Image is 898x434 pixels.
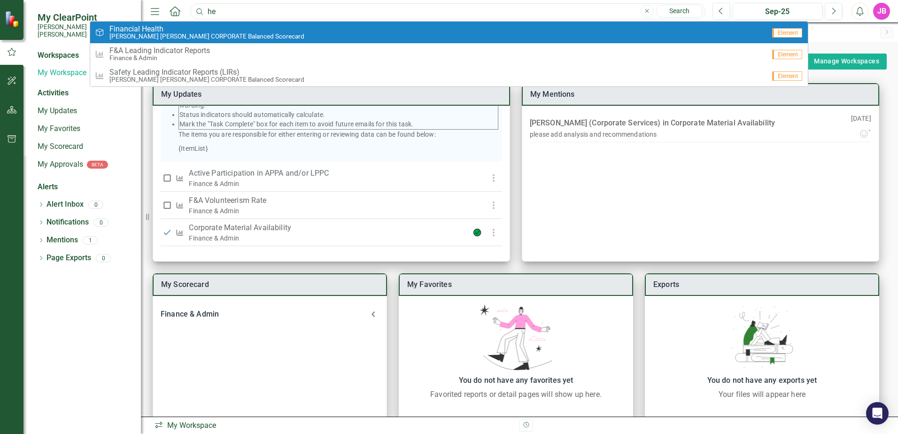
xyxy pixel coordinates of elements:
span: Financial Health [109,25,304,33]
div: Favorited reports or detail pages will show up here. [403,389,628,400]
div: Open Intercom Messenger [866,402,889,425]
small: [PERSON_NAME] [PERSON_NAME] CORPORATE Balanced Scorecard [109,76,304,83]
a: Page Exports [46,253,91,263]
span: Safety Leading Indicator Reports (LIRs) [109,68,304,77]
div: Finance & Admin [189,233,453,243]
div: You do not have any favorites yet [403,374,628,387]
div: Finance & Admin [161,308,368,321]
button: JB [873,3,890,20]
a: My Scorecard [161,280,209,289]
div: Activities [38,88,132,99]
a: My Mentions [530,90,575,99]
div: Your files will appear here [650,389,875,400]
a: Corporate Material Availability [671,118,775,127]
a: Alert Inbox [46,199,84,210]
a: F&A Leading Indicator ReportsFinance & AdminElement [90,43,808,65]
div: Alerts [38,182,132,193]
div: You do not have any exports yet [650,374,875,387]
a: Search [656,5,703,18]
p: Active Participation in APPA and/or LPPC [189,168,453,179]
p: {ItemList} [178,144,498,153]
small: [PERSON_NAME] [PERSON_NAME] CORPORATE Balanced Scorecard [109,33,304,40]
span: Element [772,28,802,38]
div: please add analysis and recommendations [530,130,657,139]
p: Corporate Material Availability [189,222,453,233]
small: Finance & Admin [109,54,210,62]
div: 0 [96,254,111,262]
div: 1 [83,236,98,244]
a: Financial Health[PERSON_NAME] [PERSON_NAME] CORPORATE Balanced ScorecardElement [90,22,808,43]
div: My Workspace [154,420,512,431]
div: Sep-25 [736,6,819,17]
div: Workspaces [38,50,79,61]
li: Mark the "Task Complete" box for each item to avoid future emails for this task. [179,119,497,129]
p: F&A Volunteerism Rate [189,195,453,206]
a: My Favorites [38,124,132,134]
div: BETA [87,161,108,169]
div: split button [806,54,887,70]
div: Finance & Admin [189,179,453,188]
a: My Workspace [38,68,132,78]
div: [PERSON_NAME] (Corporate Services) in [530,116,775,130]
a: Exports [653,280,679,289]
a: Notifications [46,217,89,228]
small: [PERSON_NAME] [PERSON_NAME] [38,23,132,39]
img: ClearPoint Strategy [5,11,21,27]
a: My Updates [161,90,202,99]
a: Safety Leading Indicator Reports (LIRs)[PERSON_NAME] [PERSON_NAME] CORPORATE Balanced ScorecardEl... [90,65,808,86]
p: [DATE] [851,114,871,128]
p: The items you are responsible for either entering or reviewing data can be found below: [178,130,498,139]
input: Search ClearPoint... [190,3,705,20]
a: My Scorecard [38,141,132,152]
span: Element [772,71,802,81]
div: 0 [93,218,108,226]
div: Finance & Admin [189,206,453,216]
a: Mentions [46,235,78,246]
span: My ClearPoint [38,12,132,23]
span: F&A Leading Indicator Reports [109,46,210,55]
a: My Favorites [407,280,452,289]
a: My Approvals [38,159,83,170]
li: Status indicators should automatically calculate. [179,110,497,119]
span: Element [772,50,802,59]
a: Manage Workspaces [814,55,879,67]
button: Manage Workspaces [806,54,887,70]
a: My Updates [38,106,132,116]
div: 0 [88,201,103,209]
div: Finance & Admin [153,304,387,325]
button: Sep-25 [733,3,822,20]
